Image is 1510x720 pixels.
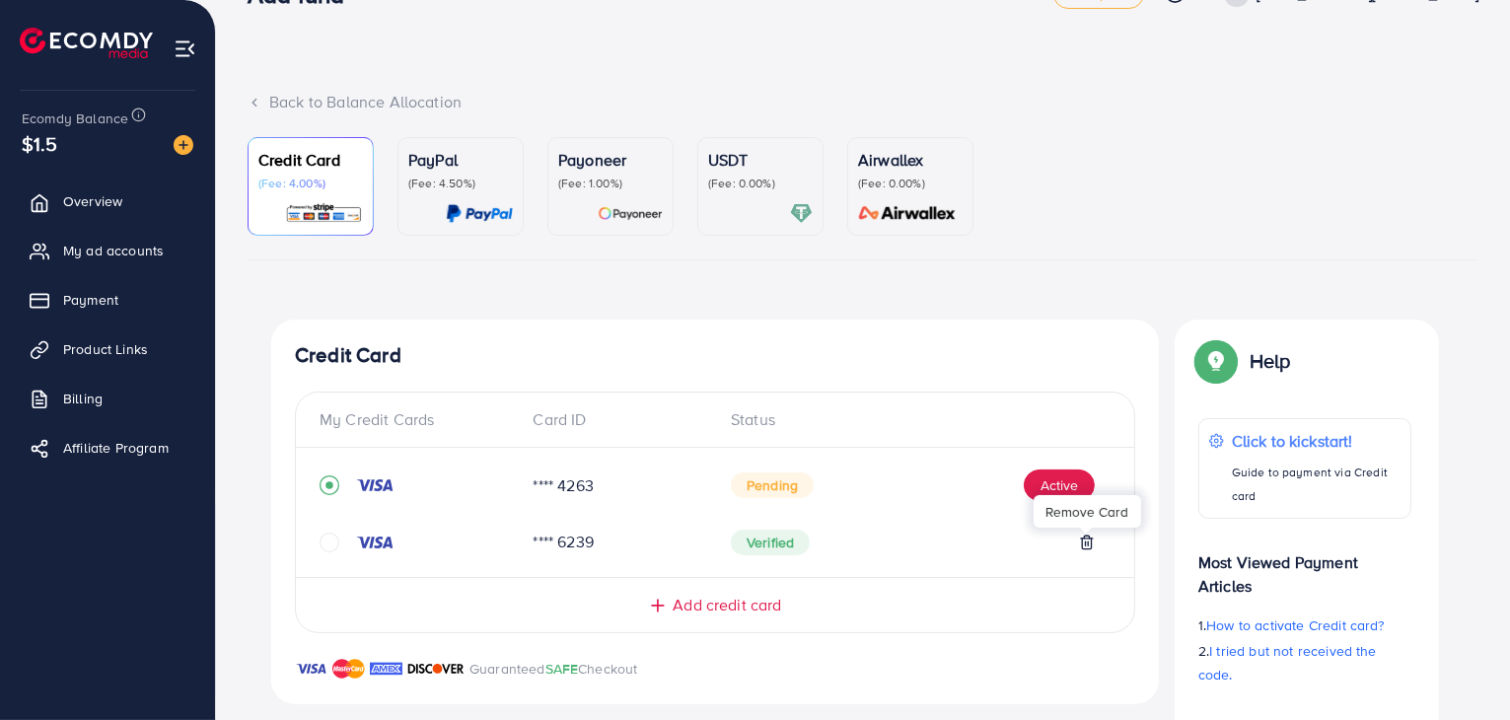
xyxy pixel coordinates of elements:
img: card [852,202,963,225]
span: How to activate Credit card? [1206,615,1384,635]
p: (Fee: 4.00%) [258,176,363,191]
p: (Fee: 0.00%) [858,176,963,191]
span: Product Links [63,339,148,359]
iframe: Chat [1426,631,1495,705]
span: Payment [63,290,118,310]
img: credit [355,477,395,493]
a: Affiliate Program [15,428,200,468]
p: USDT [708,148,813,172]
img: card [285,202,363,225]
span: I tried but not received the code. [1198,641,1377,684]
svg: record circle [320,475,339,495]
p: 1. [1198,613,1411,637]
img: image [174,135,193,155]
a: Overview [15,181,200,221]
p: Credit Card [258,148,363,172]
div: Back to Balance Allocation [248,91,1478,113]
img: credit [355,535,395,550]
span: SAFE [545,659,579,679]
img: brand [332,657,365,681]
p: Help [1250,349,1291,373]
span: My ad accounts [63,241,164,260]
img: card [790,202,813,225]
div: Status [715,408,1111,431]
a: Payment [15,280,200,320]
p: Guide to payment via Credit card [1232,461,1401,508]
svg: circle [320,533,339,552]
span: Ecomdy Balance [22,108,128,128]
div: Remove Card [1034,495,1141,528]
p: Most Viewed Payment Articles [1198,535,1411,598]
img: brand [295,657,327,681]
p: (Fee: 1.00%) [558,176,663,191]
img: brand [407,657,465,681]
a: Product Links [15,329,200,369]
div: My Credit Cards [320,408,518,431]
img: card [598,202,663,225]
p: Airwallex [858,148,963,172]
span: Verified [731,530,810,555]
a: My ad accounts [15,231,200,270]
p: Payoneer [558,148,663,172]
p: (Fee: 0.00%) [708,176,813,191]
img: menu [174,37,196,60]
img: card [446,202,513,225]
img: logo [20,28,153,58]
span: Billing [63,389,103,408]
span: Pending [731,472,814,498]
div: Card ID [518,408,716,431]
h4: Credit Card [295,343,1135,368]
img: Popup guide [1198,343,1234,379]
p: Click to kickstart! [1232,429,1401,453]
span: Overview [63,191,122,211]
p: (Fee: 4.50%) [408,176,513,191]
p: Guaranteed Checkout [469,657,638,681]
button: Active [1024,469,1095,501]
span: Add credit card [673,594,781,616]
p: PayPal [408,148,513,172]
span: $1.5 [22,129,58,158]
a: Billing [15,379,200,418]
p: 2. [1198,639,1411,686]
span: Affiliate Program [63,438,169,458]
img: brand [370,657,402,681]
